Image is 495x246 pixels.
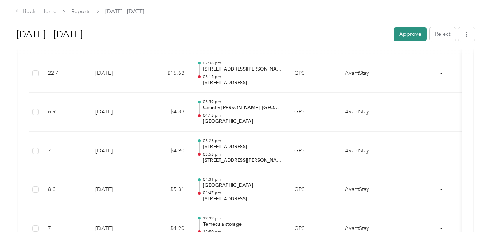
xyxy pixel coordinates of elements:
[203,104,282,111] p: Country [PERSON_NAME], [GEOGRAPHIC_DATA], [GEOGRAPHIC_DATA]
[203,113,282,118] p: 04:13 pm
[440,147,442,154] span: -
[203,157,282,164] p: [STREET_ADDRESS][PERSON_NAME]
[89,170,144,209] td: [DATE]
[451,202,495,246] iframe: Everlance-gr Chat Button Frame
[288,132,339,171] td: GPS
[41,8,57,15] a: Home
[105,7,144,16] span: [DATE] - [DATE]
[203,196,282,203] p: [STREET_ADDRESS]
[203,190,282,196] p: 01:47 pm
[203,138,282,143] p: 03:23 pm
[203,221,282,228] p: Temecula storage
[42,54,89,93] td: 22.4
[288,170,339,209] td: GPS
[42,132,89,171] td: 7
[71,8,90,15] a: Reports
[339,93,397,132] td: AvantStay
[203,229,282,235] p: 12:50 pm
[16,25,388,44] h1: Aug 1 - 31, 2025
[203,60,282,66] p: 02:38 pm
[144,170,191,209] td: $5.81
[89,132,144,171] td: [DATE]
[203,99,282,104] p: 03:59 pm
[339,54,397,93] td: AvantStay
[440,186,442,193] span: -
[203,152,282,157] p: 03:53 pm
[203,80,282,87] p: [STREET_ADDRESS]
[203,74,282,80] p: 03:15 pm
[203,118,282,125] p: [GEOGRAPHIC_DATA]
[203,66,282,73] p: [STREET_ADDRESS][PERSON_NAME]
[440,225,442,232] span: -
[203,177,282,182] p: 01:31 pm
[144,54,191,93] td: $15.68
[394,27,427,41] button: Approve
[440,108,442,115] span: -
[203,182,282,189] p: [GEOGRAPHIC_DATA]
[203,143,282,150] p: [STREET_ADDRESS]
[339,132,397,171] td: AvantStay
[288,93,339,132] td: GPS
[89,93,144,132] td: [DATE]
[203,216,282,221] p: 12:32 pm
[339,170,397,209] td: AvantStay
[16,7,36,16] div: Back
[89,54,144,93] td: [DATE]
[288,54,339,93] td: GPS
[42,93,89,132] td: 6.9
[430,27,456,41] button: Reject
[144,132,191,171] td: $4.90
[440,70,442,76] span: -
[42,170,89,209] td: 8.3
[144,93,191,132] td: $4.83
